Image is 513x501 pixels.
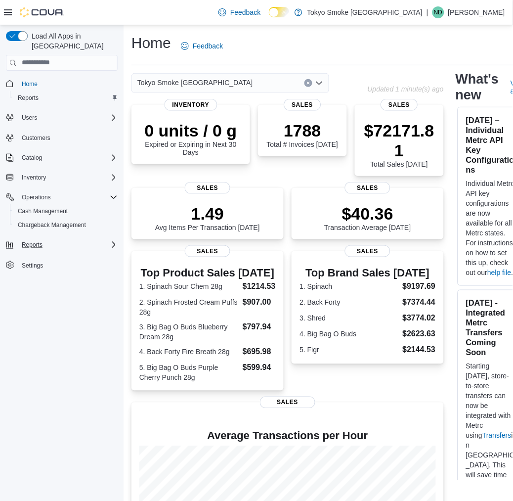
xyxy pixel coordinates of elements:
p: $72171.81 [363,121,436,160]
dt: 4. Back Forty Fire Breath 28g [139,347,239,357]
dd: $599.94 [243,362,276,374]
div: Transaction Average [DATE] [324,204,411,231]
button: Reports [10,91,122,105]
span: Load All Apps in [GEOGRAPHIC_DATA] [28,31,118,51]
button: Operations [2,190,122,204]
button: Open list of options [315,79,323,87]
button: Catalog [18,152,46,164]
span: Sales [284,99,321,111]
span: ND [434,6,442,18]
dd: $695.98 [243,346,276,358]
span: Cash Management [18,207,68,215]
span: Home [22,80,38,88]
span: Settings [22,262,43,270]
button: Inventory [18,172,50,183]
a: Chargeback Management [14,219,90,231]
dt: 2. Back Forty [300,298,399,308]
dd: $3774.02 [403,313,436,324]
span: Home [18,78,118,90]
button: Home [2,77,122,91]
button: Users [2,111,122,125]
span: Inventory [22,174,46,182]
span: Operations [18,191,118,203]
span: Users [22,114,37,122]
span: Customers [22,134,50,142]
dd: $2144.53 [403,344,436,356]
span: Reports [22,241,43,249]
dd: $2623.63 [403,328,436,340]
dd: $9197.69 [403,281,436,293]
input: Dark Mode [269,7,290,17]
dd: $797.94 [243,321,276,333]
button: Clear input [304,79,312,87]
dt: 1. Spinach Sour Chem 28g [139,282,239,292]
span: Reports [18,239,118,251]
h3: Top Brand Sales [DATE] [300,267,436,279]
dt: 1. Spinach [300,282,399,292]
p: 0 units / 0 g [139,121,242,140]
p: [PERSON_NAME] [448,6,505,18]
span: Users [18,112,118,124]
h2: What's new [456,71,499,103]
a: Home [18,78,42,90]
span: Feedback [230,7,260,17]
h3: Top Product Sales [DATE] [139,267,276,279]
dd: $907.00 [243,297,276,309]
nav: Complex example [6,73,118,298]
dt: 3. Big Bag O Buds Blueberry Dream 28g [139,322,239,342]
span: Cash Management [14,205,118,217]
p: 1788 [267,121,338,140]
dt: 5. Big Bag O Buds Purple Cherry Punch 28g [139,363,239,383]
h4: Average Transactions per Hour [139,430,436,442]
a: Settings [18,260,47,272]
dt: 4. Big Bag O Buds [300,329,399,339]
span: Chargeback Management [14,219,118,231]
dt: 2. Spinach Frosted Cream Puffs 28g [139,298,239,318]
button: Chargeback Management [10,218,122,232]
span: Catalog [22,154,42,162]
button: Reports [18,239,46,251]
dd: $1214.53 [243,281,276,293]
button: Settings [2,258,122,272]
span: Operations [22,193,51,201]
a: Transfers [482,432,512,440]
a: Reports [14,92,43,104]
a: help file [488,269,512,276]
div: Avg Items Per Transaction [DATE] [155,204,260,231]
p: Updated 1 minute(s) ago [368,85,444,93]
h1: Home [131,33,171,53]
button: Reports [2,238,122,252]
dt: 5. Figr [300,345,399,355]
a: Feedback [177,36,227,56]
dd: $7374.44 [403,297,436,309]
p: Tokyo Smoke [GEOGRAPHIC_DATA] [307,6,423,18]
span: Reports [14,92,118,104]
a: Customers [18,132,54,144]
div: Expired or Expiring in Next 30 Days [139,121,242,156]
span: Feedback [193,41,223,51]
button: Operations [18,191,55,203]
button: Catalog [2,151,122,165]
span: Sales [185,182,230,194]
span: Sales [345,245,390,257]
div: Total # Invoices [DATE] [267,121,338,148]
span: Sales [185,245,230,257]
span: Inventory [165,99,217,111]
button: Users [18,112,41,124]
span: Inventory [18,172,118,183]
button: Customers [2,131,122,145]
p: $40.36 [324,204,411,224]
span: Tokyo Smoke [GEOGRAPHIC_DATA] [137,77,253,89]
a: Feedback [214,2,264,22]
dt: 3. Shred [300,314,399,323]
a: Cash Management [14,205,72,217]
button: Inventory [2,171,122,184]
span: Dark Mode [269,17,269,18]
span: Catalog [18,152,118,164]
p: | [427,6,428,18]
img: Cova [20,7,64,17]
p: 1.49 [155,204,260,224]
span: Sales [345,182,390,194]
div: Total Sales [DATE] [363,121,436,168]
span: Reports [18,94,39,102]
